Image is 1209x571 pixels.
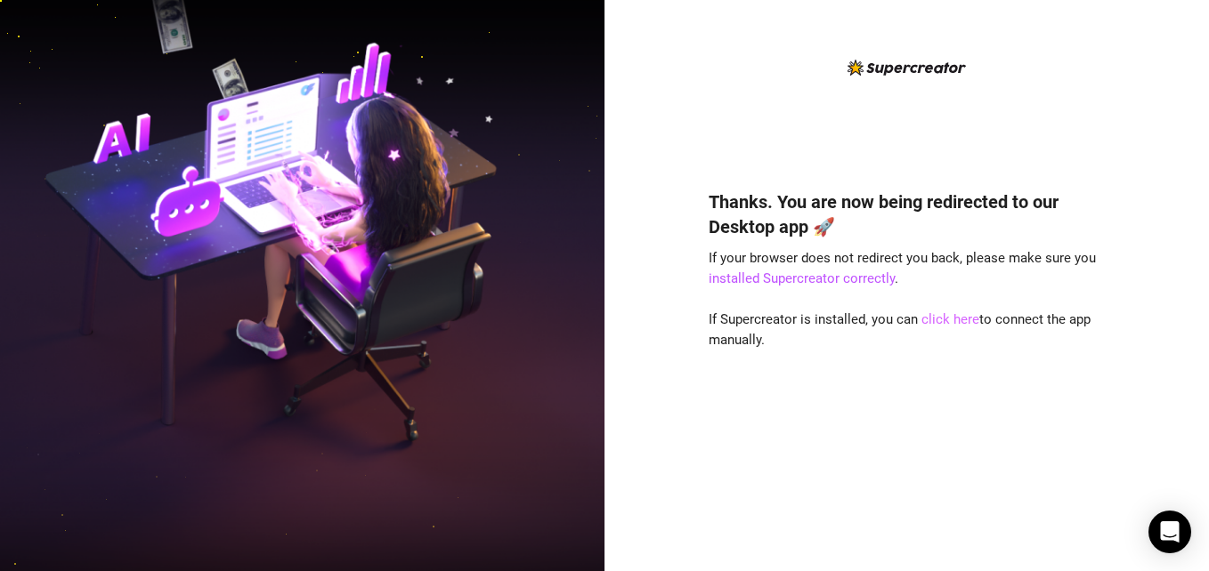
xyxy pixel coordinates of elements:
span: If your browser does not redirect you back, please make sure you . [709,250,1096,287]
span: If Supercreator is installed, you can to connect the app manually. [709,311,1091,349]
a: installed Supercreator correctly [709,270,895,286]
img: logo-BBDzfeDw.svg [848,60,966,76]
a: click here [921,311,979,327]
h4: Thanks. You are now being redirected to our Desktop app 🚀 [709,189,1106,239]
div: Open Intercom Messenger [1148,511,1191,553]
